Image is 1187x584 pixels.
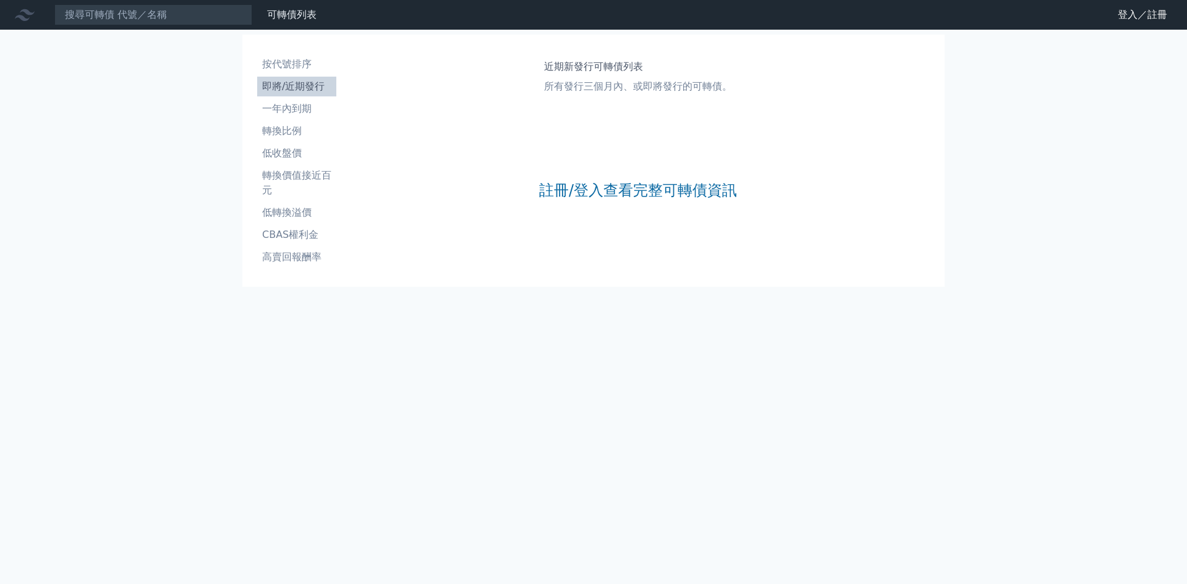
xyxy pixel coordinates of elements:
[257,57,336,72] li: 按代號排序
[257,143,336,163] a: 低收盤價
[257,99,336,119] a: 一年內到期
[257,77,336,96] a: 即將/近期發行
[257,225,336,245] a: CBAS權利金
[257,203,336,222] a: 低轉換溢價
[544,59,732,74] h1: 近期新發行可轉債列表
[257,79,336,94] li: 即將/近期發行
[257,205,336,220] li: 低轉換溢價
[1108,5,1177,25] a: 登入／註冊
[257,168,336,198] li: 轉換價值接近百元
[257,227,336,242] li: CBAS權利金
[257,54,336,74] a: 按代號排序
[257,124,336,138] li: 轉換比例
[257,247,336,267] a: 高賣回報酬率
[54,4,252,25] input: 搜尋可轉債 代號／名稱
[257,121,336,141] a: 轉換比例
[267,9,317,20] a: 可轉債列表
[544,79,732,94] p: 所有發行三個月內、或即將發行的可轉債。
[257,101,336,116] li: 一年內到期
[257,166,336,200] a: 轉換價值接近百元
[257,146,336,161] li: 低收盤價
[257,250,336,264] li: 高賣回報酬率
[539,180,737,200] a: 註冊/登入查看完整可轉債資訊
